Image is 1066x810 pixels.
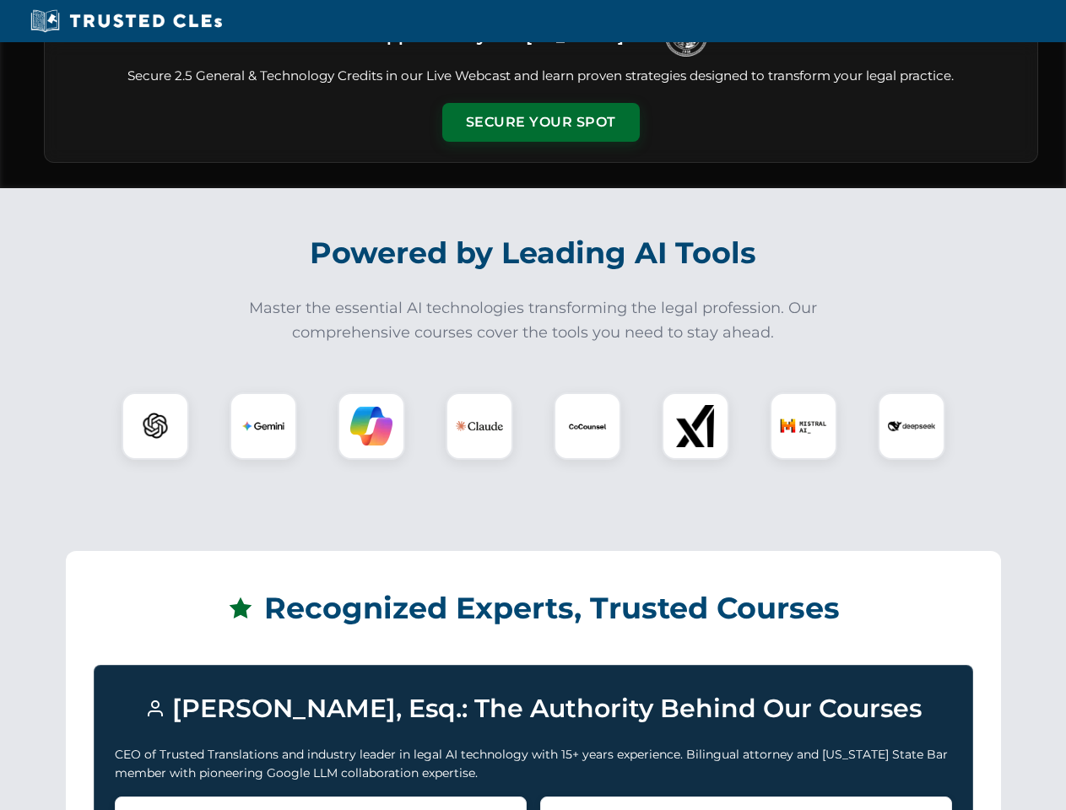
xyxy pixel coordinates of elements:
[131,402,180,451] img: ChatGPT Logo
[878,392,945,460] div: DeepSeek
[338,392,405,460] div: Copilot
[115,686,952,732] h3: [PERSON_NAME], Esq.: The Authority Behind Our Courses
[25,8,227,34] img: Trusted CLEs
[122,392,189,460] div: ChatGPT
[350,405,392,447] img: Copilot Logo
[770,392,837,460] div: Mistral AI
[94,579,973,638] h2: Recognized Experts, Trusted Courses
[238,296,829,345] p: Master the essential AI technologies transforming the legal profession. Our comprehensive courses...
[554,392,621,460] div: CoCounsel
[65,67,1017,86] p: Secure 2.5 General & Technology Credits in our Live Webcast and learn proven strategies designed ...
[242,405,284,447] img: Gemini Logo
[674,405,717,447] img: xAI Logo
[780,402,827,450] img: Mistral AI Logo
[566,405,609,447] img: CoCounsel Logo
[888,402,935,450] img: DeepSeek Logo
[115,745,952,783] p: CEO of Trusted Translations and industry leader in legal AI technology with 15+ years experience....
[662,392,729,460] div: xAI
[456,402,503,450] img: Claude Logo
[66,224,1001,283] h2: Powered by Leading AI Tools
[446,392,513,460] div: Claude
[230,392,297,460] div: Gemini
[442,103,640,142] button: Secure Your Spot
